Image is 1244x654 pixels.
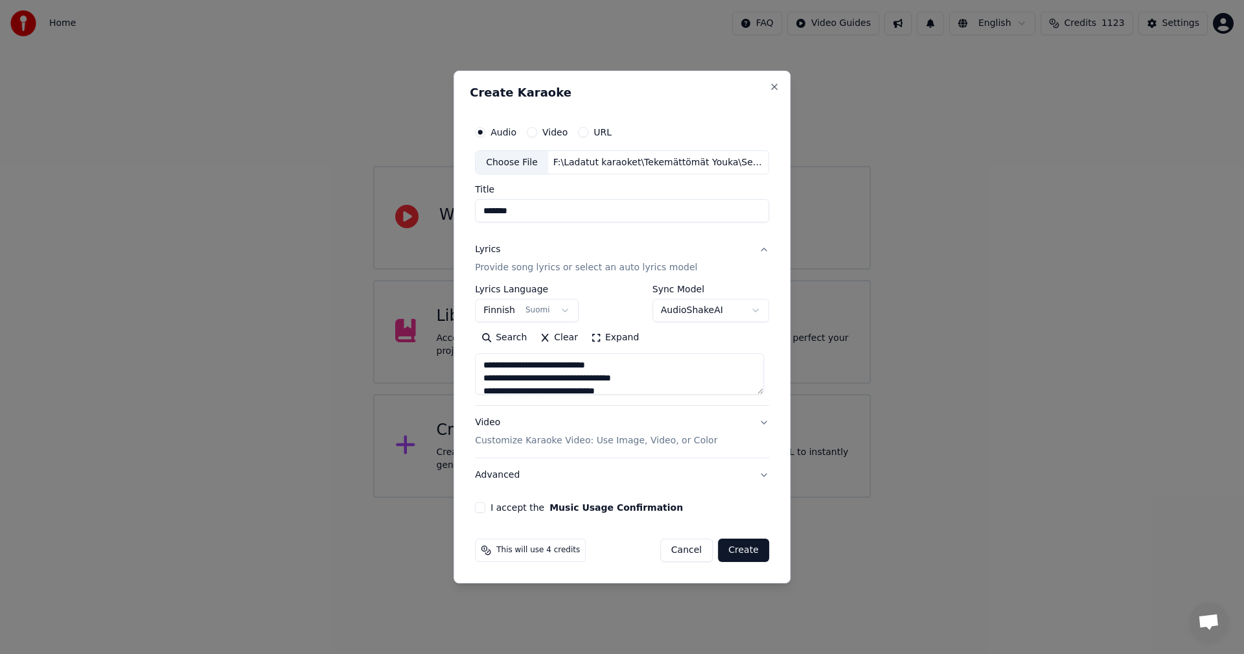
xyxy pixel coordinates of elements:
[475,285,579,294] label: Lyrics Language
[542,128,568,137] label: Video
[475,185,769,194] label: Title
[475,434,717,447] p: Customize Karaoke Video: Use Image, Video, or Color
[660,539,713,562] button: Cancel
[475,328,533,349] button: Search
[593,128,612,137] label: URL
[496,545,580,555] span: This will use 4 credits
[533,328,584,349] button: Clear
[470,87,774,99] h2: Create Karaoke
[475,244,500,257] div: Lyrics
[475,233,769,285] button: LyricsProvide song lyrics or select an auto lyrics model
[584,328,645,349] button: Expand
[475,285,769,406] div: LyricsProvide song lyrics or select an auto lyrics model
[652,285,769,294] label: Sync Model
[549,503,683,512] button: I accept the
[548,156,768,169] div: F:\Ladatut karaoket\Tekemättömät Youka\Sekalaista\Kalinka.m4a
[476,151,548,174] div: Choose File
[490,128,516,137] label: Audio
[490,503,683,512] label: I accept the
[718,539,769,562] button: Create
[475,406,769,458] button: VideoCustomize Karaoke Video: Use Image, Video, or Color
[475,417,717,448] div: Video
[475,262,697,275] p: Provide song lyrics or select an auto lyrics model
[475,458,769,492] button: Advanced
